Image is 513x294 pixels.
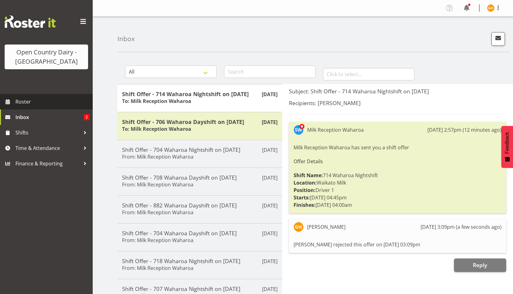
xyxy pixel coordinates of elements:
img: steve-webb7510.jpg [294,125,303,135]
h5: Shift Offer - 704 Waharoa Nightshift on [DATE] [122,146,278,153]
p: [DATE] [262,118,278,126]
img: Rosterit website logo [5,15,56,28]
strong: Shift Name: [294,172,323,179]
button: Feedback - Show survey [501,126,513,168]
strong: Position: [294,187,316,194]
p: [DATE] [262,146,278,154]
h5: Shift Offer - 718 Waharoa Nightshift on [DATE] [122,258,278,264]
h6: From: Milk Reception Waharoa [122,237,193,243]
img: graham-houghton8496.jpg [294,222,303,232]
h4: Inbox [117,35,135,42]
div: Milk Reception Waharoa has sent you a shift offer 714 Waharoa Nightshift Waikato Milk Driver 1 [D... [294,142,502,210]
strong: Location: [294,179,317,186]
p: [DATE] [262,230,278,237]
button: Reply [454,258,506,272]
h6: From: Milk Reception Waharoa [122,154,193,160]
p: [DATE] [262,285,278,293]
span: Feedback [504,132,510,154]
h6: To: Milk Reception Waharoa [122,126,191,132]
h6: From: Milk Reception Waharoa [122,209,193,215]
span: Finance & Reporting [15,159,80,168]
span: Time & Attendance [15,143,80,153]
h6: To: Milk Reception Waharoa [122,98,191,104]
span: Shifts [15,128,80,137]
strong: Finishes: [294,202,316,208]
p: [DATE] [262,258,278,265]
h5: Shift Offer - 708 Waharoa Dayshift on [DATE] [122,174,278,181]
h5: Shift Offer - 704 Waharoa Dayshift on [DATE] [122,230,278,236]
div: Open Country Dairy - [GEOGRAPHIC_DATA] [11,48,82,66]
img: graham-houghton8496.jpg [487,4,494,12]
h6: From: Milk Reception Waharoa [122,181,193,188]
span: 2 [84,114,90,120]
h6: From: Milk Reception Waharoa [122,265,193,271]
div: [PERSON_NAME] [307,223,346,231]
strong: Starts: [294,194,310,201]
h5: Recipients: [PERSON_NAME] [289,100,506,106]
input: Search [224,66,316,78]
h5: Shift Offer - 882 Waharoa Dayshift on [DATE] [122,202,278,209]
h5: Shift Offer - 714 Waharoa Nightshift on [DATE] [122,91,278,97]
div: Milk Reception Waharoa [307,126,364,134]
p: [DATE] [262,174,278,181]
div: [PERSON_NAME] rejected this offer on [DATE] 03:09pm [294,239,502,250]
h5: Shift Offer - 707 Waharoa Nightshift on [DATE] [122,285,278,292]
div: [DATE] 3:09pm (a few seconds ago) [421,223,502,231]
span: Inbox [15,113,84,122]
h6: Offer Details [294,159,502,164]
div: [DATE] 2:57pm (12 minutes ago) [427,126,502,134]
span: Reply [473,261,487,269]
input: Click to select... [323,68,414,80]
h5: Subject: Shift Offer - 714 Waharoa Nightshift on [DATE] [289,88,506,95]
h5: Shift Offer - 706 Waharoa Dayshift on [DATE] [122,118,278,125]
p: [DATE] [262,91,278,98]
span: Roster [15,97,90,106]
p: [DATE] [262,202,278,209]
